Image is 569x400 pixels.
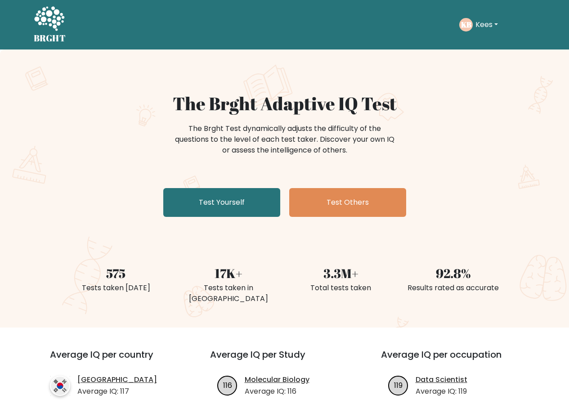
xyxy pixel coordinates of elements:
h3: Average IQ per occupation [381,349,530,371]
h3: Average IQ per Study [210,349,359,371]
text: 119 [394,380,403,390]
a: [GEOGRAPHIC_DATA] [77,374,157,385]
div: Tests taken in [GEOGRAPHIC_DATA] [178,283,279,304]
p: Average IQ: 119 [416,386,467,397]
a: Test Yourself [163,188,280,217]
a: BRGHT [34,4,66,46]
a: Molecular Biology [245,374,309,385]
text: 116 [223,380,232,390]
h5: BRGHT [34,33,66,44]
div: 575 [65,264,167,283]
text: KB [461,19,471,30]
div: 3.3M+ [290,264,392,283]
img: country [50,376,70,396]
div: 92.8% [403,264,504,283]
button: Kees [473,19,501,31]
p: Average IQ: 116 [245,386,309,397]
div: Results rated as accurate [403,283,504,293]
h3: Average IQ per country [50,349,178,371]
div: The Brght Test dynamically adjusts the difficulty of the questions to the level of each test take... [172,123,397,156]
h1: The Brght Adaptive IQ Test [65,93,504,114]
div: 17K+ [178,264,279,283]
div: Tests taken [DATE] [65,283,167,293]
a: Data Scientist [416,374,467,385]
p: Average IQ: 117 [77,386,157,397]
a: Test Others [289,188,406,217]
div: Total tests taken [290,283,392,293]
